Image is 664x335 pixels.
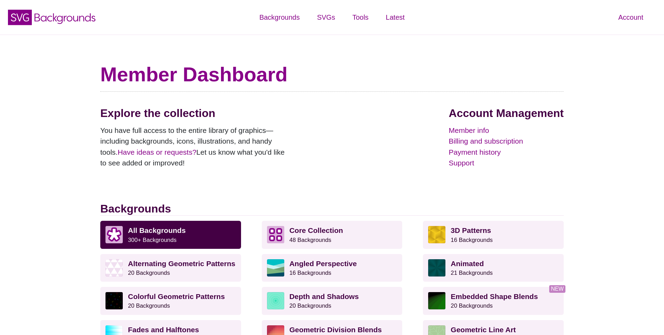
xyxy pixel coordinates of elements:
[105,259,123,277] img: light purple and white alternating triangle pattern
[451,326,516,334] strong: Geometric Line Art
[428,226,445,243] img: fancy golden cube pattern
[449,147,564,158] a: Payment history
[423,254,564,282] a: Animated21 Backgrounds
[289,326,382,334] strong: Geometric Division Blends
[289,260,357,268] strong: Angled Perspective
[451,270,492,276] small: 21 Backgrounds
[267,292,284,309] img: green layered rings within rings
[251,7,308,28] a: Backgrounds
[100,107,290,120] h2: Explore the collection
[451,260,484,268] strong: Animated
[128,260,235,268] strong: Alternating Geometric Patterns
[128,302,170,309] small: 20 Backgrounds
[428,259,445,277] img: green rave light effect animated background
[128,270,170,276] small: 20 Backgrounds
[289,302,331,309] small: 20 Backgrounds
[449,136,564,147] a: Billing and subscription
[128,237,176,243] small: 300+ Backgrounds
[100,125,290,169] p: You have full access to the entire library of graphics—including backgrounds, icons, illustration...
[451,237,492,243] small: 16 Backgrounds
[128,226,186,234] strong: All Backgrounds
[449,157,564,169] a: Support
[289,292,359,300] strong: Depth and Shadows
[100,202,564,216] h2: Backgrounds
[344,7,377,28] a: Tools
[423,221,564,248] a: 3D Patterns16 Backgrounds
[118,148,196,156] a: Have ideas or requests?
[262,254,403,282] a: Angled Perspective16 Backgrounds
[449,107,564,120] h2: Account Management
[262,221,403,248] a: Core Collection 48 Backgrounds
[289,270,331,276] small: 16 Backgrounds
[267,259,284,277] img: abstract landscape with sky mountains and water
[100,221,241,248] a: All Backgrounds 300+ Backgrounds
[128,292,225,300] strong: Colorful Geometric Patterns
[262,287,403,315] a: Depth and Shadows20 Backgrounds
[100,254,241,282] a: Alternating Geometric Patterns20 Backgrounds
[610,7,652,28] a: Account
[449,125,564,136] a: Member info
[308,7,344,28] a: SVGs
[377,7,413,28] a: Latest
[451,292,538,300] strong: Embedded Shape Blends
[128,326,199,334] strong: Fades and Halftones
[100,62,564,87] h1: Member Dashboard
[451,302,492,309] small: 20 Backgrounds
[289,226,343,234] strong: Core Collection
[105,292,123,309] img: a rainbow pattern of outlined geometric shapes
[289,237,331,243] small: 48 Backgrounds
[423,287,564,315] a: Embedded Shape Blends20 Backgrounds
[428,292,445,309] img: green to black rings rippling away from corner
[100,287,241,315] a: Colorful Geometric Patterns20 Backgrounds
[451,226,491,234] strong: 3D Patterns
